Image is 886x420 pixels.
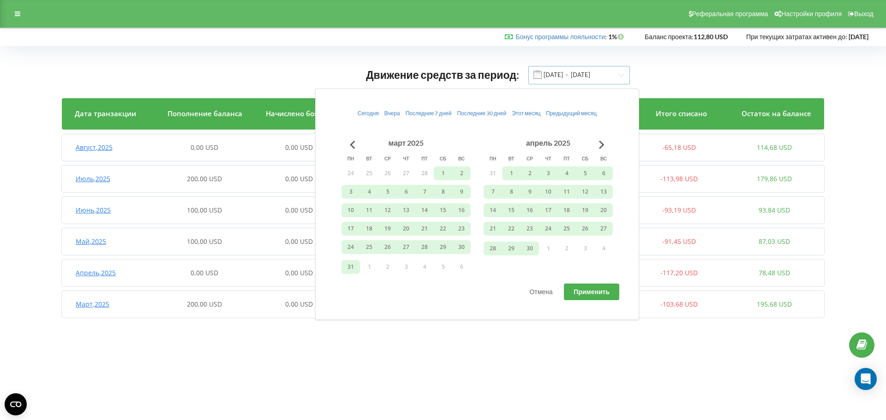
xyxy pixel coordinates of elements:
[358,110,379,117] span: Сегодня
[360,166,378,180] button: 25
[521,185,539,199] button: 9
[594,166,613,180] button: 6
[457,110,506,117] span: Последние 30 дней
[378,222,397,236] button: 19
[854,10,874,18] span: Выход
[360,222,378,236] button: 18
[660,268,698,277] span: -117,20 USD
[397,260,415,274] button: 3
[415,185,434,199] button: 7
[757,143,792,152] span: 114,68 USD
[539,222,557,236] button: 24
[515,33,605,41] a: Бонус программы лояльности
[539,152,557,166] th: четверг
[523,137,573,148] div: апрель 2025
[341,185,360,199] button: 3
[5,393,27,415] button: Open CMP widget
[484,152,502,166] th: понедельник
[660,300,698,308] span: -103,68 USD
[564,284,619,300] button: Применить
[484,242,502,255] button: 28
[384,110,400,117] span: Вчера
[76,206,111,214] span: Июнь , 2025
[576,242,594,255] button: 3
[557,166,576,180] button: 4
[452,260,471,274] button: 6
[434,240,452,254] button: 29
[484,222,502,236] button: 21
[285,143,313,152] span: 0,00 USD
[574,288,610,296] span: Применить
[378,203,397,217] button: 12
[484,185,502,199] button: 7
[594,185,613,199] button: 13
[366,68,519,81] span: Движение средств за период:
[343,136,362,154] button: Go to previous month
[576,152,594,166] th: суббота
[546,110,597,117] span: Предыдущий месяц
[76,300,109,308] span: Март , 2025
[521,166,539,180] button: 2
[266,109,334,118] span: Начислено бонусов
[512,110,540,117] span: Этот месяц
[576,203,594,217] button: 19
[360,185,378,199] button: 4
[187,206,222,214] span: 100,00 USD
[341,222,360,236] button: 17
[757,300,792,308] span: 195,68 USD
[360,203,378,217] button: 11
[285,206,313,214] span: 0,00 USD
[341,166,360,180] button: 24
[502,166,521,180] button: 1
[520,284,562,300] button: Отмена
[397,152,415,166] th: четверг
[168,109,242,118] span: Пополнение баланса
[662,206,696,214] span: -93,19 USD
[415,152,434,166] th: пятница
[608,33,626,41] strong: 1%
[594,152,613,166] th: воскресенье
[660,174,698,183] span: -113,98 USD
[360,152,378,166] th: вторник
[557,203,576,217] button: 18
[397,166,415,180] button: 27
[656,109,707,118] span: Итого списано
[406,110,452,117] span: Последние 7 дней
[557,222,576,236] button: 25
[452,152,471,166] th: воскресенье
[397,185,415,199] button: 6
[539,242,557,255] button: 1
[692,10,768,18] span: Реферальная программа
[434,152,452,166] th: суббота
[187,300,222,308] span: 200,00 USD
[378,166,397,180] button: 26
[415,240,434,254] button: 28
[746,33,847,41] span: При текущих затратах активен до:
[742,109,811,118] span: Остаток на балансе
[759,268,790,277] span: 78,48 USD
[76,143,113,152] span: Август , 2025
[452,185,471,199] button: 9
[397,240,415,254] button: 27
[515,33,607,41] span: :
[757,174,792,183] span: 179,86 USD
[378,152,397,166] th: среда
[594,242,613,255] button: 4
[594,222,613,236] button: 27
[434,260,452,274] button: 5
[484,166,502,180] button: 31
[191,143,218,152] span: 0,00 USD
[76,268,116,277] span: Апрель , 2025
[849,33,868,41] strong: [DATE]
[187,237,222,246] span: 100,00 USD
[415,203,434,217] button: 14
[360,240,378,254] button: 25
[576,222,594,236] button: 26
[855,368,877,390] div: Open Intercom Messenger
[76,174,110,183] span: Июль , 2025
[76,237,106,246] span: Май , 2025
[415,260,434,274] button: 4
[341,203,360,217] button: 10
[386,137,427,148] div: март 2025
[781,10,842,18] span: Настройки профиля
